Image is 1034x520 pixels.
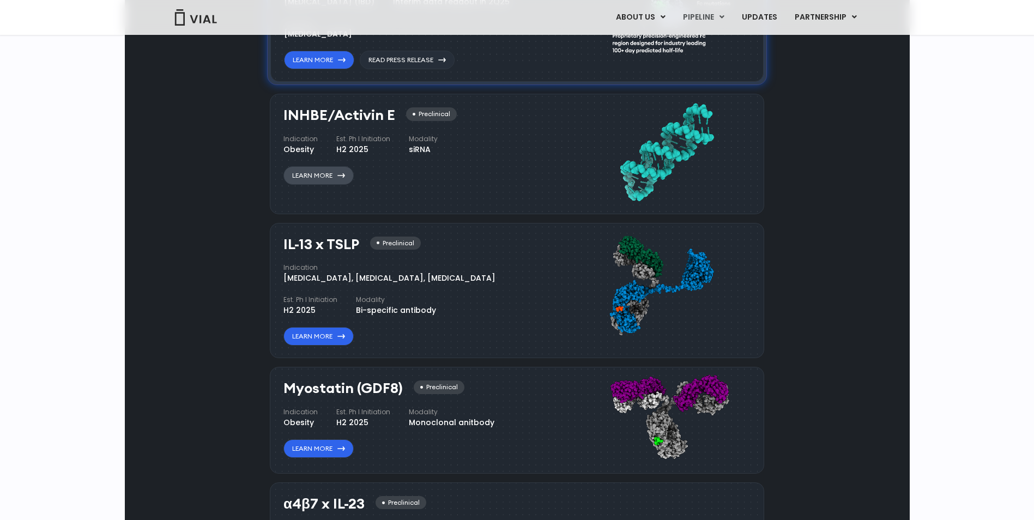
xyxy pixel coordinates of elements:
[284,51,354,69] a: Learn More
[733,8,785,27] a: UPDATES
[283,305,337,316] div: H2 2025
[283,273,495,284] div: [MEDICAL_DATA], [MEDICAL_DATA], [MEDICAL_DATA]
[283,327,354,346] a: Learn More
[409,417,494,428] div: Monoclonal anitbody
[283,295,337,305] h4: Est. Ph I Initiation
[174,9,217,26] img: Vial Logo
[283,107,395,123] h3: INHBE/Activin E
[283,496,365,512] h3: α4β7 x IL-23
[414,380,464,394] div: Preclinical
[674,8,733,27] a: PIPELINEMenu Toggle
[336,144,390,155] div: H2 2025
[283,439,354,458] a: Learn More
[370,237,421,250] div: Preclinical
[283,263,495,273] h4: Indication
[786,8,866,27] a: PARTNERSHIPMenu Toggle
[409,407,494,417] h4: Modality
[376,496,426,510] div: Preclinical
[283,134,318,144] h4: Indication
[283,417,318,428] div: Obesity
[336,407,390,417] h4: Est. Ph I Initiation
[360,51,455,69] a: Read Press Release
[283,237,359,252] h3: IL-13 x TSLP
[356,295,436,305] h4: Modality
[409,134,438,144] h4: Modality
[356,305,436,316] div: Bi-specific antibody
[406,107,457,121] div: Preclinical
[283,166,354,185] a: Learn More
[336,134,390,144] h4: Est. Ph I Initiation
[283,144,318,155] div: Obesity
[336,417,390,428] div: H2 2025
[607,8,674,27] a: ABOUT USMenu Toggle
[409,144,438,155] div: siRNA
[283,380,403,396] h3: Myostatin (GDF8)
[283,407,318,417] h4: Indication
